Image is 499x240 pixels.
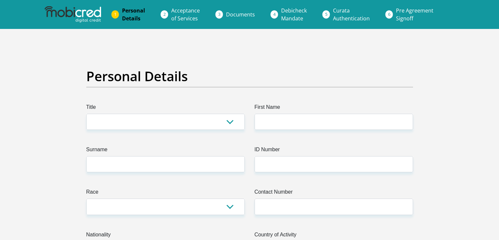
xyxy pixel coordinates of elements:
[255,103,413,114] label: First Name
[255,199,413,215] input: Contact Number
[255,156,413,172] input: ID Number
[328,4,375,25] a: CurataAuthentication
[86,68,413,84] h2: Personal Details
[86,188,245,199] label: Race
[45,6,101,23] img: mobicred logo
[86,146,245,156] label: Surname
[333,7,370,22] span: Curata Authentication
[86,103,245,114] label: Title
[391,4,439,25] a: Pre AgreementSignoff
[255,188,413,199] label: Contact Number
[281,7,307,22] span: Debicheck Mandate
[221,8,260,21] a: Documents
[117,4,150,25] a: PersonalDetails
[166,4,205,25] a: Acceptanceof Services
[171,7,200,22] span: Acceptance of Services
[276,4,312,25] a: DebicheckMandate
[255,114,413,130] input: First Name
[396,7,433,22] span: Pre Agreement Signoff
[86,156,245,172] input: Surname
[122,7,145,22] span: Personal Details
[226,11,255,18] span: Documents
[255,146,413,156] label: ID Number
